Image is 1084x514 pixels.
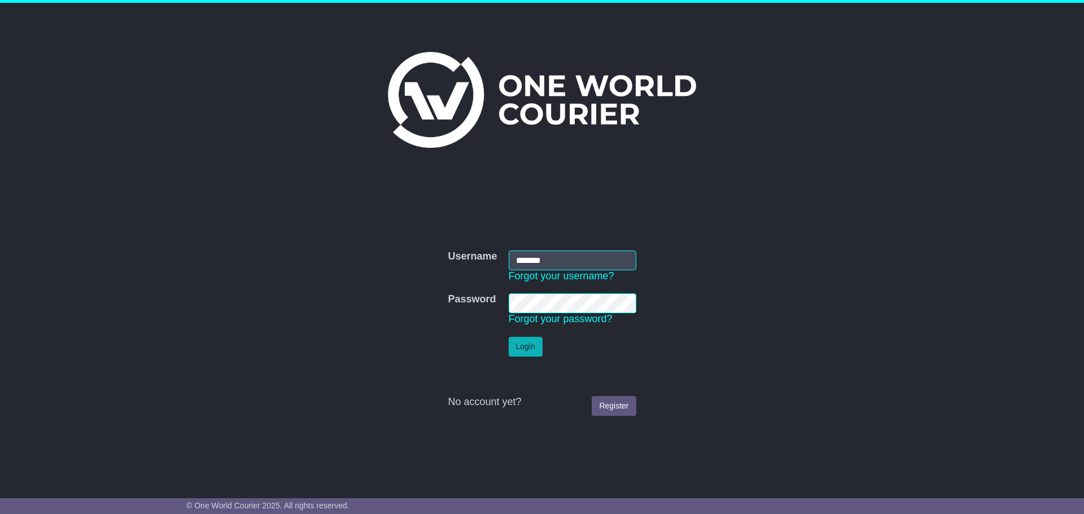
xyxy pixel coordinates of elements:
div: No account yet? [448,396,636,408]
img: One World [388,52,696,148]
a: Forgot your username? [509,270,614,282]
span: © One World Courier 2025. All rights reserved. [186,501,349,510]
label: Password [448,293,496,306]
label: Username [448,251,497,263]
a: Forgot your password? [509,313,613,324]
a: Register [592,396,636,416]
button: Login [509,337,543,357]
